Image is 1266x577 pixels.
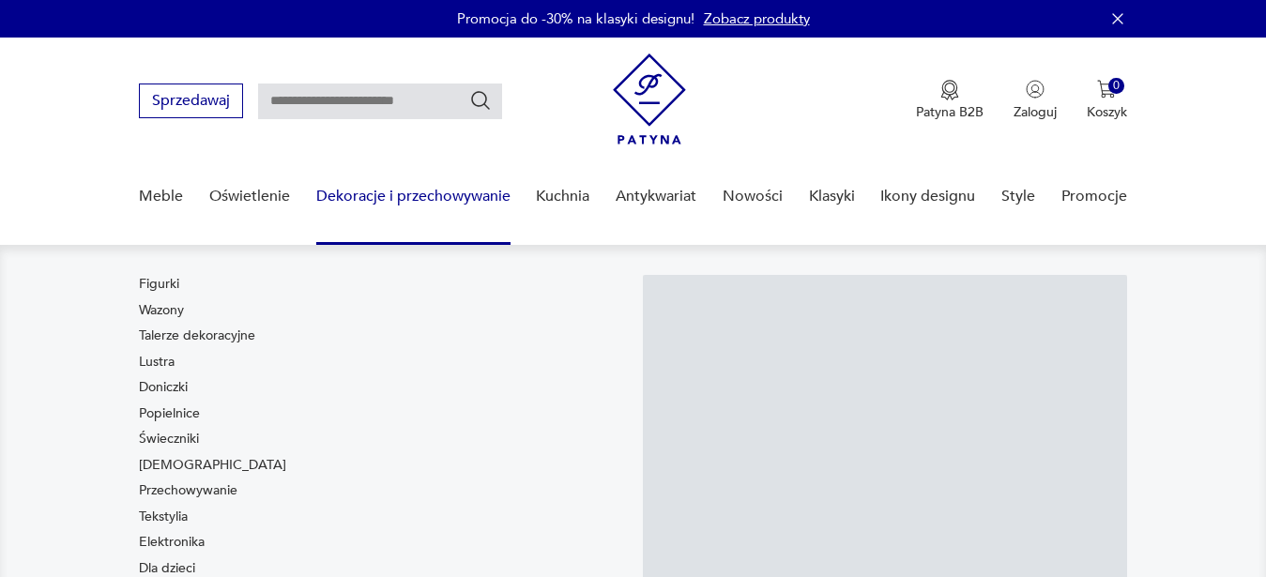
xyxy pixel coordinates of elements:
p: Promocja do -30% na klasyki designu! [457,9,694,28]
a: Dekoracje i przechowywanie [316,160,511,233]
a: Style [1001,160,1035,233]
button: Patyna B2B [916,80,984,121]
a: Kuchnia [536,160,589,233]
a: Doniczki [139,378,188,397]
a: Oświetlenie [209,160,290,233]
button: Szukaj [469,89,492,112]
img: Ikona medalu [940,80,959,100]
p: Koszyk [1087,103,1127,121]
a: [DEMOGRAPHIC_DATA] [139,456,286,475]
button: 0Koszyk [1087,80,1127,121]
a: Talerze dekoracyjne [139,326,255,345]
img: Ikona koszyka [1097,80,1116,99]
button: Sprzedawaj [139,84,243,118]
a: Zobacz produkty [704,9,810,28]
a: Popielnice [139,404,200,423]
a: Promocje [1061,160,1127,233]
a: Ikona medaluPatyna B2B [916,80,984,121]
a: Tekstylia [139,508,188,526]
a: Meble [139,160,183,233]
a: Nowości [723,160,783,233]
a: Świeczniki [139,430,199,448]
p: Patyna B2B [916,103,984,121]
a: Wazony [139,301,184,320]
img: Patyna - sklep z meblami i dekoracjami vintage [613,53,686,144]
a: Przechowywanie [139,481,237,500]
img: Ikonka użytkownika [1026,80,1045,99]
p: Zaloguj [1014,103,1057,121]
a: Klasyki [809,160,855,233]
button: Zaloguj [1014,80,1057,121]
a: Sprzedawaj [139,96,243,109]
a: Elektronika [139,533,205,552]
a: Ikony designu [880,160,975,233]
a: Antykwariat [616,160,696,233]
a: Lustra [139,353,175,372]
a: Figurki [139,275,179,294]
div: 0 [1108,78,1124,94]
